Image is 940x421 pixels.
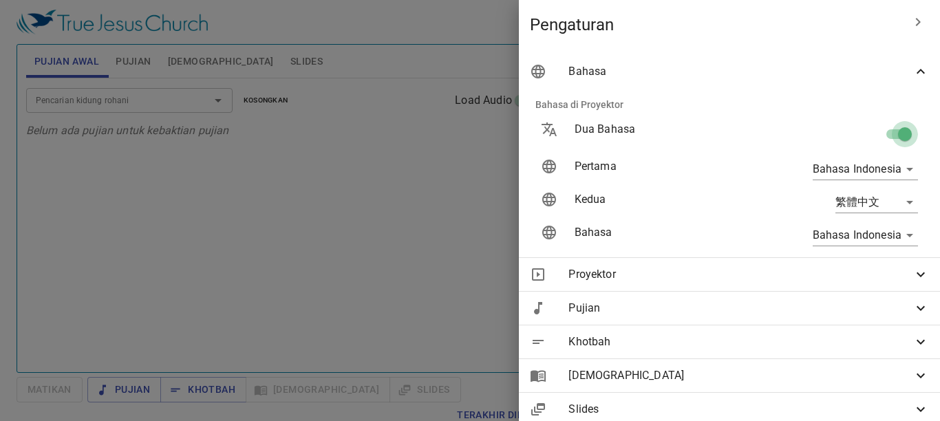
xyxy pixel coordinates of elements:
div: Bahasa Indonesia [813,158,918,180]
p: Kedua [575,191,752,208]
div: [DEMOGRAPHIC_DATA] [519,359,940,392]
p: Dua Bahasa [575,121,752,138]
span: Bahasa [568,63,912,80]
div: Pujian [519,292,940,325]
span: [DEMOGRAPHIC_DATA] [568,367,912,384]
div: Bahasa Indonesia [813,224,918,246]
span: Pengaturan [530,14,901,36]
div: Bahasa [519,55,940,88]
div: Proyektor [519,258,940,291]
div: Khotbah [519,325,940,358]
span: Pujian [568,300,912,316]
p: Pertama [575,158,752,175]
span: Khotbah [568,334,912,350]
div: 繁體中文 [835,191,918,213]
span: Slides [568,401,912,418]
span: Proyektor [568,266,912,283]
p: Bahasa [575,224,752,241]
li: Bahasa di Proyektor [524,88,934,121]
